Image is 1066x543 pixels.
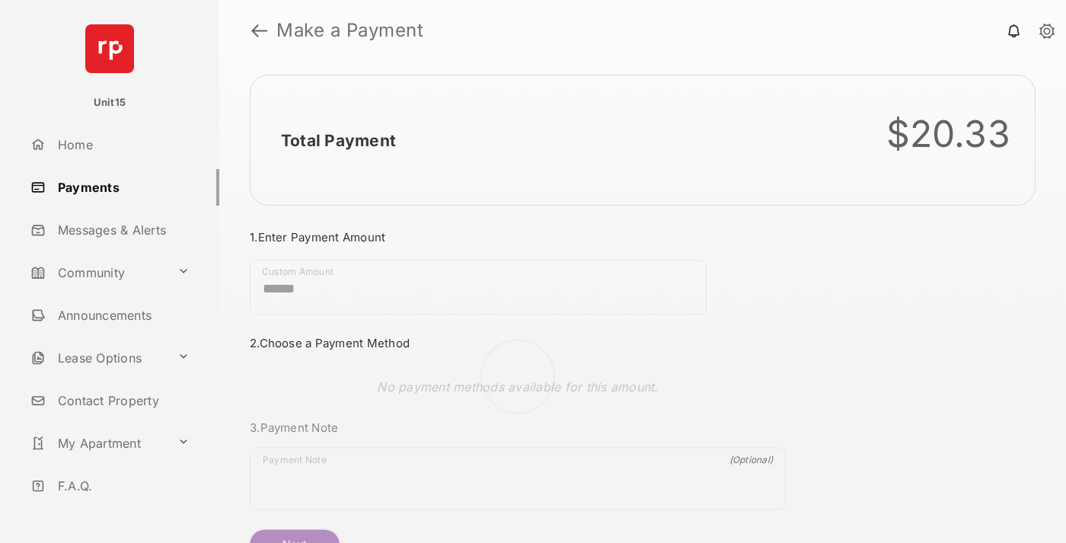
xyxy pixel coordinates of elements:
img: svg+xml;base64,PHN2ZyB4bWxucz0iaHR0cDovL3d3dy53My5vcmcvMjAwMC9zdmciIHdpZHRoPSI2NCIgaGVpZ2h0PSI2NC... [85,24,134,73]
a: Contact Property [24,382,219,419]
h3: 1. Enter Payment Amount [250,230,786,244]
a: Messages & Alerts [24,212,219,248]
a: Announcements [24,297,219,334]
a: Payments [24,169,219,206]
a: F.A.Q. [24,468,219,504]
a: Community [24,254,171,291]
a: Home [24,126,219,163]
h2: Total Payment [281,131,396,150]
a: Lease Options [24,340,171,376]
h3: 3. Payment Note [250,420,786,435]
p: Unit15 [94,95,126,110]
div: $20.33 [886,112,1011,156]
h3: 2. Choose a Payment Method [250,336,786,350]
strong: Make a Payment [276,21,423,40]
a: My Apartment [24,425,171,462]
